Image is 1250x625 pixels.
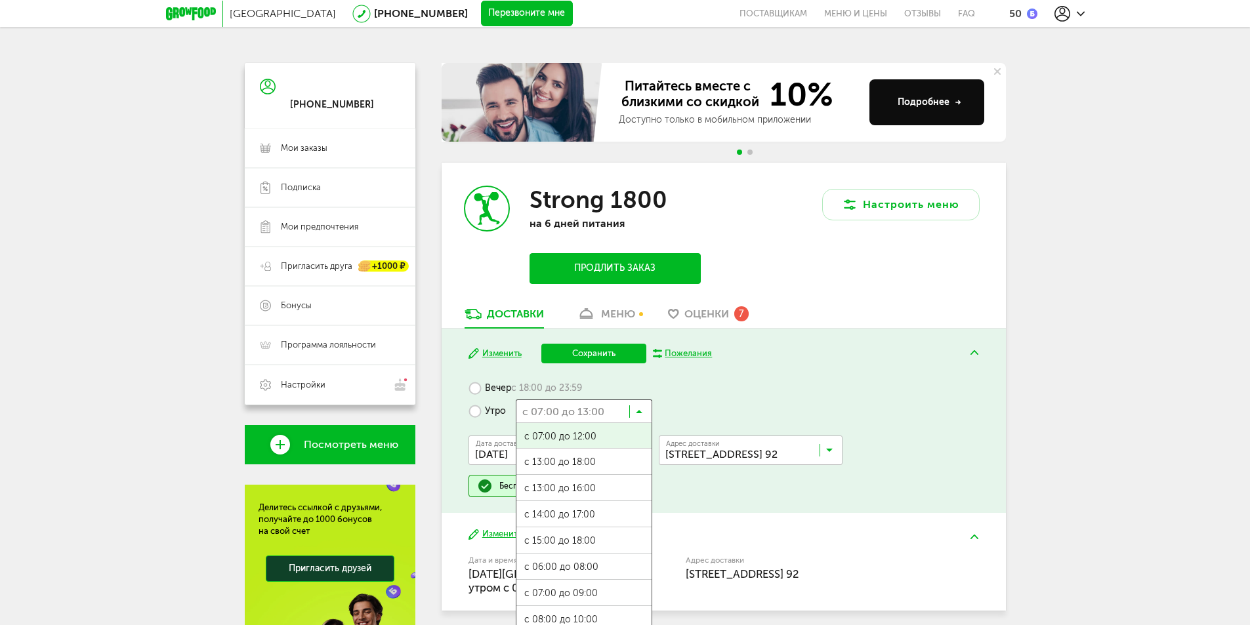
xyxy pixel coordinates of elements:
p: на 6 дней питания [530,217,700,230]
span: Посмотреть меню [304,439,398,451]
span: Пригласить друга [281,260,352,272]
span: Мои предпочтения [281,221,358,233]
img: arrow-up-green.5eb5f82.svg [970,350,978,355]
button: Настроить меню [822,189,980,220]
span: с 14:00 до 17:00 [516,501,652,529]
div: Бесплатная доставка [499,481,579,491]
div: Подробнее [898,96,961,109]
a: Мои предпочтения [245,207,415,247]
label: Дата и время доставки [469,557,619,564]
span: Оценки [684,308,729,320]
button: Изменить [469,528,522,540]
span: Питайтесь вместе с близкими со скидкой [619,78,762,111]
span: с 18:00 до 23:59 [511,382,582,394]
span: Дата доставки [476,440,526,447]
span: [DATE][GEOGRAPHIC_DATA], утром c 07:00 до 12:00 [469,567,617,594]
span: Бонусы [281,300,312,312]
img: family-banner.579af9d.jpg [442,63,606,142]
a: Настройки [245,365,415,405]
span: с 15:00 до 18:00 [516,527,652,555]
span: Подписка [281,182,321,193]
a: Оценки 7 [661,307,755,328]
a: Мои заказы [245,129,415,168]
a: Доставки [458,307,551,328]
img: bonus_b.cdccf46.png [1027,9,1037,19]
div: 7 [734,306,749,321]
button: Перезвоните мне [481,1,573,27]
a: [PHONE_NUMBER] [374,7,468,20]
span: с 13:00 до 16:00 [516,475,652,502]
span: Мои заказы [281,142,327,154]
button: Продлить заказ [530,253,700,284]
div: Делитесь ссылкой с друзьями, получайте до 1000 бонусов на свой счет [259,502,402,537]
a: Пригласить друга +1000 ₽ [245,247,415,286]
div: +1000 ₽ [359,261,409,272]
button: Подробнее [869,79,984,125]
div: Пожелания [665,348,712,359]
span: с 07:00 до 12:00 [516,423,652,451]
span: [GEOGRAPHIC_DATA] [230,7,336,20]
label: Адрес доставки [686,557,930,564]
div: 50 [1009,7,1022,20]
a: Программа лояльности [245,325,415,365]
div: [PHONE_NUMBER] [290,99,374,111]
span: Go to slide 2 [747,150,753,155]
span: Настройки [281,379,325,391]
a: меню [570,307,642,328]
a: Бонусы [245,286,415,325]
span: с 13:00 до 18:00 [516,449,652,476]
span: 10% [762,78,833,111]
h3: Strong 1800 [530,186,667,214]
img: arrow-up-green.5eb5f82.svg [970,534,978,539]
span: [STREET_ADDRESS] 92 [686,567,799,580]
span: Адрес доставки [666,440,720,447]
span: Go to slide 1 [737,150,742,155]
button: Пожелания [653,348,713,359]
button: Сохранить [541,344,646,363]
img: done.51a953a.svg [477,478,493,494]
a: Подписка [245,168,415,207]
div: меню [601,308,635,320]
a: Пригласить друзей [266,555,394,582]
span: Программа лояльности [281,339,376,351]
a: Посмотреть меню [245,425,415,464]
div: Доставки [487,308,544,320]
label: Утро [469,399,506,422]
span: с 07:00 до 09:00 [516,580,652,607]
span: с 06:00 до 08:00 [516,554,652,581]
label: Вечер [469,376,582,399]
div: Доступно только в мобильном приложении [619,113,859,127]
button: Изменить [469,348,522,360]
